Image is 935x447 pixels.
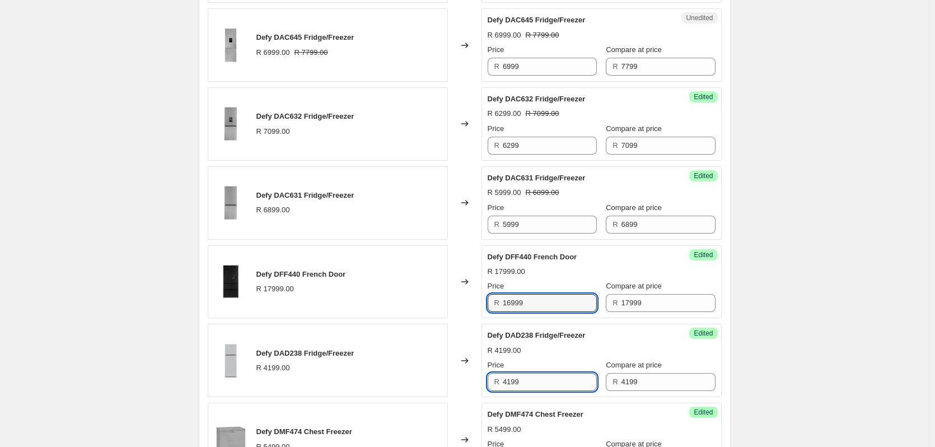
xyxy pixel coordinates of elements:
[606,282,662,290] span: Compare at price
[613,141,618,150] span: R
[256,33,354,41] span: Defy DAC645 Fridge/Freezer
[606,124,662,133] span: Compare at price
[488,95,586,103] span: Defy DAC632 Fridge/Freezer
[488,187,521,198] div: R 5999.00
[494,378,499,386] span: R
[214,186,247,220] img: defy-dac631-fridge-freezer-new-world-menlyn_80x.jpg
[526,30,559,41] strike: R 7799.00
[256,126,290,137] div: R 7099.00
[488,203,504,212] span: Price
[488,331,586,339] span: Defy DAD238 Fridge/Freezer
[526,108,559,119] strike: R 7099.00
[256,427,352,436] span: Defy DMF474 Chest Freezer
[214,107,247,141] img: defy-dac632-fridge-freezer-247189_80x.jpg
[488,361,504,369] span: Price
[256,191,354,199] span: Defy DAC631 Fridge/Freezer
[488,108,521,119] div: R 6299.00
[686,13,713,22] span: Unedited
[694,250,713,259] span: Edited
[494,141,499,150] span: R
[606,361,662,369] span: Compare at price
[488,410,583,418] span: Defy DMF474 Chest Freezer
[694,408,713,417] span: Edited
[613,299,618,307] span: R
[694,329,713,338] span: Edited
[488,253,577,261] span: Defy DFF440 French Door
[256,270,346,278] span: Defy DFF440 French Door
[256,204,290,216] div: R 6899.00
[488,16,586,24] span: Defy DAC645 Fridge/Freezer
[488,282,504,290] span: Price
[256,47,290,58] div: R 6999.00
[494,220,499,229] span: R
[294,47,328,58] strike: R 7799.00
[606,203,662,212] span: Compare at price
[494,62,499,71] span: R
[613,62,618,71] span: R
[488,345,521,356] div: R 4199.00
[526,187,559,198] strike: R 6899.00
[613,378,618,386] span: R
[488,424,521,435] div: R 5499.00
[488,30,521,41] div: R 6999.00
[488,266,525,277] div: R 17999.00
[256,283,294,295] div: R 17999.00
[488,45,504,54] span: Price
[613,220,618,229] span: R
[214,344,247,378] img: defy-dad238-fridge-freezer-584878_80x.jpg
[694,92,713,101] span: Edited
[214,29,247,62] img: defy-dac645-fridge-freezer-785289_80x.jpg
[256,362,290,374] div: R 4199.00
[694,171,713,180] span: Edited
[256,349,354,357] span: Defy DAD238 Fridge/Freezer
[214,265,247,299] img: defy-dff440-french-door-892162_80x.jpg
[488,174,586,182] span: Defy DAC631 Fridge/Freezer
[256,112,354,120] span: Defy DAC632 Fridge/Freezer
[494,299,499,307] span: R
[488,124,504,133] span: Price
[606,45,662,54] span: Compare at price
